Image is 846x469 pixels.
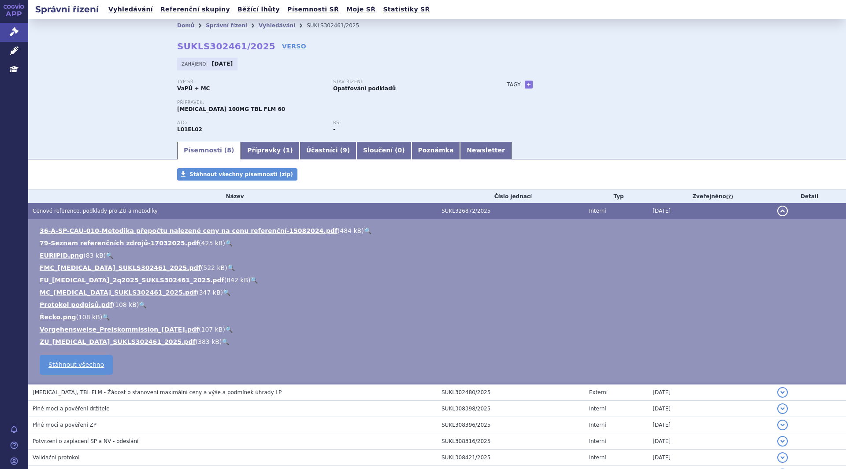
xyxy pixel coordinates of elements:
td: SUKL308316/2025 [437,433,585,450]
a: FU_[MEDICAL_DATA]_2q2025_SUKLS302461_2025.pdf [40,277,224,284]
a: MC_[MEDICAL_DATA]_SUKLS302461_2025.pdf [40,289,197,296]
a: Poznámka [412,142,460,159]
span: 107 kB [201,326,223,333]
a: Statistiky SŘ [380,4,432,15]
li: ( ) [40,313,837,321]
a: Přípravky (1) [241,142,299,159]
li: ( ) [40,239,837,247]
a: EURIPID.png [40,252,83,259]
a: 🔍 [225,326,233,333]
a: VERSO [282,42,306,51]
a: Moje SŘ [344,4,378,15]
button: detail [777,420,788,430]
td: SUKL302480/2025 [437,384,585,401]
a: Běžící lhůty [235,4,282,15]
li: ( ) [40,226,837,235]
a: 🔍 [364,227,371,234]
span: Externí [589,389,608,395]
button: detail [777,452,788,463]
a: 🔍 [222,338,229,345]
span: 108 kB [78,314,100,321]
span: Interní [589,208,606,214]
button: detail [777,206,788,216]
span: 9 [343,147,347,154]
span: 484 kB [340,227,361,234]
a: 🔍 [227,264,235,271]
li: ( ) [40,263,837,272]
a: Domů [177,22,194,29]
td: [DATE] [648,203,773,219]
td: SUKL308398/2025 [437,401,585,417]
li: ( ) [40,300,837,309]
strong: - [333,126,335,133]
a: 79-Seznam referenčních zdrojů-17032025.pdf [40,240,199,247]
button: detail [777,403,788,414]
span: [MEDICAL_DATA] 100MG TBL FLM 60 [177,106,285,112]
td: [DATE] [648,401,773,417]
span: Interní [589,406,606,412]
span: 108 kB [115,301,137,308]
p: Typ SŘ: [177,79,324,85]
a: Newsletter [460,142,512,159]
span: 83 kB [86,252,104,259]
li: ( ) [40,288,837,297]
abbr: (?) [726,194,733,200]
a: + [525,81,533,89]
span: 522 kB [203,264,225,271]
li: ( ) [40,276,837,284]
a: Sloučení (0) [356,142,411,159]
span: Plné moci a pověření ZP [33,422,96,428]
p: RS: [333,120,480,126]
p: Stav řízení: [333,79,480,85]
td: [DATE] [648,384,773,401]
a: Vorgehensweise_Preiskommission_[DATE].pdf [40,326,199,333]
span: 0 [397,147,402,154]
th: Název [28,190,437,203]
strong: VaPÚ + MC [177,85,210,92]
a: Správní řízení [206,22,247,29]
span: Stáhnout všechny písemnosti (zip) [189,171,293,177]
a: 🔍 [225,240,233,247]
a: 🔍 [106,252,113,259]
p: Přípravek: [177,100,489,105]
td: [DATE] [648,433,773,450]
a: 🔍 [139,301,146,308]
li: ( ) [40,325,837,334]
a: FMC_[MEDICAL_DATA]_SUKLS302461_2025.pdf [40,264,201,271]
span: Cenové reference, podklady pro ZÚ a metodiky [33,208,158,214]
span: Potvrzení o zaplacení SP a NV - odeslání [33,438,138,444]
strong: AKALABRUTINIB [177,126,202,133]
strong: Opatřování podkladů [333,85,396,92]
th: Číslo jednací [437,190,585,203]
th: Detail [773,190,846,203]
button: detail [777,436,788,447]
span: 842 kB [226,277,248,284]
span: CALQUENCE, TBL FLM - Žádost o stanovení maximální ceny a výše a podmínek úhrady LP [33,389,282,395]
a: ZU_[MEDICAL_DATA]_SUKLS302461_2025.pdf [40,338,196,345]
a: Řecko.png [40,314,76,321]
span: Interní [589,422,606,428]
strong: [DATE] [212,61,233,67]
a: Vyhledávání [259,22,295,29]
th: Typ [585,190,649,203]
li: ( ) [40,251,837,260]
li: ( ) [40,337,837,346]
td: [DATE] [648,450,773,466]
a: Písemnosti SŘ [285,4,341,15]
a: Protokol podpisů.pdf [40,301,113,308]
a: Účastníci (9) [300,142,356,159]
a: Písemnosti (8) [177,142,241,159]
a: Vyhledávání [106,4,156,15]
th: Zveřejněno [648,190,773,203]
strong: SUKLS302461/2025 [177,41,275,52]
td: SUKL308421/2025 [437,450,585,466]
td: SUKL326872/2025 [437,203,585,219]
span: Interní [589,454,606,461]
p: ATC: [177,120,324,126]
span: Interní [589,438,606,444]
span: 1 [286,147,290,154]
a: 🔍 [250,277,258,284]
span: Zahájeno: [182,60,209,67]
h2: Správní řízení [28,3,106,15]
td: [DATE] [648,417,773,433]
